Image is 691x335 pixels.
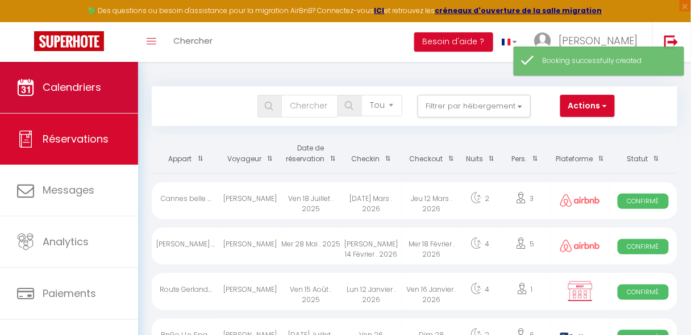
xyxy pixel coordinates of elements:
[43,132,109,146] span: Réservations
[534,32,551,49] img: ...
[220,135,280,173] th: Sort by guest
[9,5,43,39] button: Ouvrir le widget de chat LiveChat
[281,95,338,118] input: Chercher
[543,56,672,66] div: Booking successfully created
[374,6,385,15] a: ICI
[43,235,89,249] span: Analytics
[43,80,101,94] span: Calendriers
[462,135,499,173] th: Sort by nights
[499,135,552,173] th: Sort by people
[152,135,220,173] th: Sort by rentals
[435,6,602,15] a: créneaux d'ouverture de la salle migration
[401,135,461,173] th: Sort by checkout
[34,31,104,51] img: Super Booking
[173,35,213,47] span: Chercher
[418,95,531,118] button: Filtrer par hébergement
[43,183,94,197] span: Messages
[165,22,221,62] a: Chercher
[551,135,609,173] th: Sort by channel
[559,33,638,48] span: [PERSON_NAME]
[609,135,677,173] th: Sort by status
[664,35,678,49] img: logout
[43,286,96,300] span: Paiements
[560,95,615,118] button: Actions
[526,22,652,62] a: ... [PERSON_NAME]
[341,135,401,173] th: Sort by checkin
[414,32,493,52] button: Besoin d'aide ?
[281,135,341,173] th: Sort by booking date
